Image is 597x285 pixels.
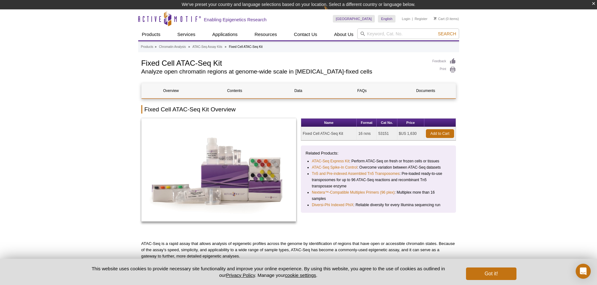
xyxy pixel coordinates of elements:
[432,66,456,73] a: Print
[412,15,413,23] li: |
[312,158,446,164] li: : Perform ATAC-Seq on fresh or frozen cells or tissues
[466,267,516,280] button: Got it!
[141,241,456,259] p: ATAC-Seq is a rapid assay that allows analysis of epigenetic profiles across the genome by identi...
[269,83,328,98] a: Data
[205,83,264,98] a: Contents
[159,44,186,50] a: Chromatin Analysis
[333,83,391,98] a: FAQs
[285,272,316,278] button: cookie settings
[141,105,456,114] h2: Fixed Cell ATAC-Seq Kit Overview
[204,17,267,23] h2: Enabling Epigenetics Research
[301,119,357,127] th: Name
[357,119,377,127] th: Format
[434,17,445,21] a: Cart
[397,119,424,127] th: Price
[397,127,424,140] td: $US 1,630
[312,158,349,164] a: ATAC-Seq Express Kit
[438,31,456,36] span: Search
[312,164,357,170] a: ATAC-Seq Spike-In Control
[225,45,227,48] li: »
[312,189,446,202] li: : Multiplex more than 16 samples
[576,264,591,279] div: Open Intercom Messenger
[141,44,153,50] a: Products
[141,58,426,67] h1: Fixed Cell ATAC-Seq Kit
[377,127,397,140] td: 53151
[357,28,459,39] input: Keyword, Cat. No.
[312,170,400,177] a: Tn5 and Pre-indexed Assembled Tn5 Transposomes
[192,44,222,50] a: ATAC-Seq Assay Kits
[141,118,296,221] img: CUT&Tag-IT Assay Kit - Tissue
[290,28,321,40] a: Contact Us
[333,15,375,23] a: [GEOGRAPHIC_DATA]
[306,150,451,156] p: Related Products:
[402,17,410,21] a: Login
[138,28,164,40] a: Products
[312,189,395,196] a: Nextera™-Compatible Multiplex Primers (96 plex)
[251,28,281,40] a: Resources
[208,28,241,40] a: Applications
[357,127,377,140] td: 16 rxns
[142,83,201,98] a: Overview
[432,58,456,65] a: Feedback
[378,15,395,23] a: English
[301,127,357,140] td: Fixed Cell ATAC-Seq Kit
[226,272,255,278] a: Privacy Policy
[312,202,446,208] li: : Reliable diversity for every Illumina sequencing run
[312,164,446,170] li: : Overcome variation between ATAC-Seq datasets
[188,45,190,48] li: »
[324,5,340,19] img: Change Here
[434,15,459,23] li: (0 items)
[155,45,157,48] li: »
[174,28,199,40] a: Services
[377,119,397,127] th: Cat No.
[81,265,456,278] p: This website uses cookies to provide necessary site functionality and improve your online experie...
[396,83,455,98] a: Documents
[141,69,426,74] h2: Analyze open chromatin regions at genome-wide scale in [MEDICAL_DATA]-fixed cells
[330,28,357,40] a: About Us
[229,45,262,48] li: Fixed Cell ATAC-Seq Kit
[426,129,454,138] a: Add to Cart
[434,17,437,20] img: Your Cart
[415,17,427,21] a: Register
[312,170,446,189] li: : Pre-loaded ready-to-use transposomes for up to 96 ATAC-Seq reactions and recombinant Tn5 transp...
[312,202,353,208] a: Diversi-Phi Indexed PhiX
[436,31,458,37] button: Search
